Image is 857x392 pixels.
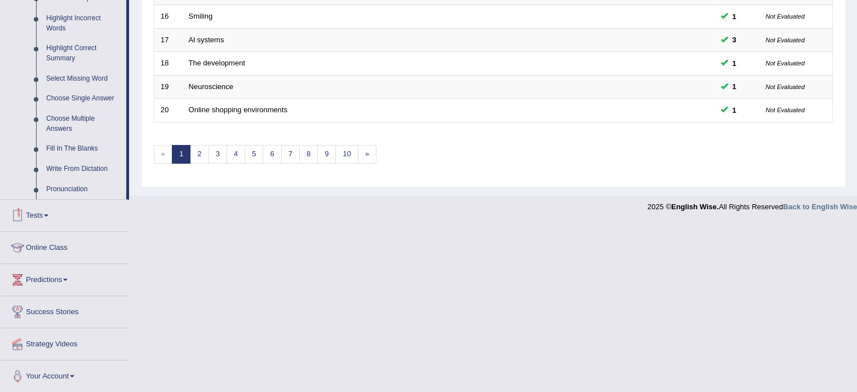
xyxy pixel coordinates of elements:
[245,145,263,164] a: 5
[1,296,129,324] a: Success Stories
[728,34,741,46] span: You can still take this question
[317,145,336,164] a: 9
[358,145,376,164] a: »
[41,8,126,38] a: Highlight Incorrect Words
[154,52,183,76] td: 18
[41,69,126,89] a: Select Missing Word
[208,145,227,164] a: 3
[1,200,129,228] a: Tests
[1,360,129,389] a: Your Account
[728,104,741,116] span: You can still take this question
[41,89,126,109] a: Choose Single Answer
[335,145,358,164] a: 10
[281,145,300,164] a: 7
[728,58,741,69] span: You can still take this question
[154,99,183,122] td: 20
[41,109,126,139] a: Choose Multiple Answers
[783,202,857,211] a: Back to English Wise
[189,59,245,67] a: The development
[766,13,805,20] small: Not Evaluated
[41,179,126,200] a: Pronunciation
[766,83,805,90] small: Not Evaluated
[766,107,805,113] small: Not Evaluated
[41,159,126,179] a: Write From Dictation
[728,11,741,23] span: You can still take this question
[1,328,129,356] a: Strategy Videos
[189,105,288,114] a: Online shopping environments
[728,81,741,93] span: You can still take this question
[189,36,224,44] a: Al systems
[671,202,718,211] strong: English Wise.
[1,232,129,260] a: Online Class
[154,145,172,164] span: «
[190,145,208,164] a: 2
[647,196,857,212] div: 2025 © All Rights Reserved
[41,38,126,68] a: Highlight Correct Summary
[41,139,126,159] a: Fill In The Blanks
[227,145,245,164] a: 4
[766,60,805,67] small: Not Evaluated
[766,37,805,43] small: Not Evaluated
[189,82,234,91] a: Neuroscience
[154,5,183,29] td: 16
[189,12,213,20] a: Smiling
[172,145,190,164] a: 1
[263,145,281,164] a: 6
[1,264,129,292] a: Predictions
[299,145,318,164] a: 8
[154,28,183,52] td: 17
[154,75,183,99] td: 19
